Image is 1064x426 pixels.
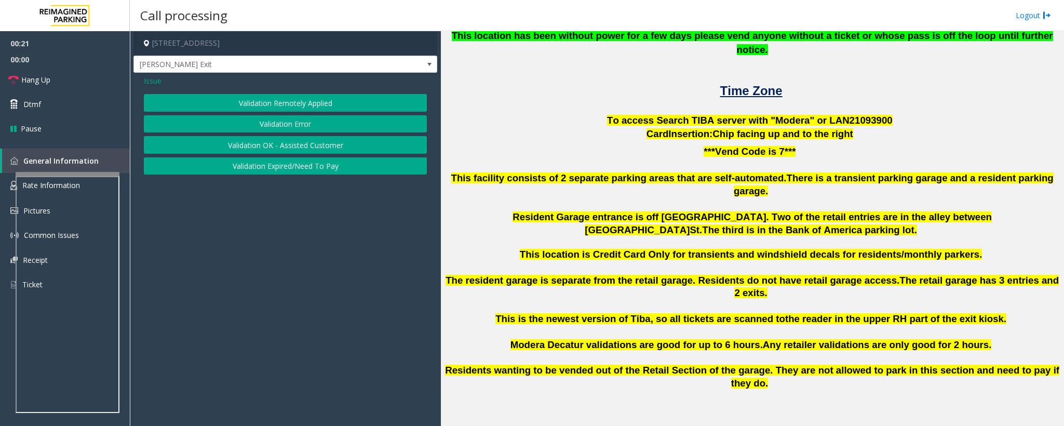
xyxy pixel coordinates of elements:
img: 'icon' [10,157,18,165]
span: The resident garage is separate from the retail garage. Residents do not have retail garage access [446,275,897,286]
h3: Call processing [135,3,233,28]
img: 'icon' [10,280,17,289]
span: There is a transient parking garage and a resident parking garage. [734,172,1054,196]
span: This is the newest version of Tiba, so all tickets are scanned to [495,313,785,324]
img: logout [1043,10,1051,21]
a: General Information [2,149,130,173]
span: Residents wanting to be vended out of the Retail Section of the garage. They are not allowed to p... [445,365,1059,389]
span: To access Search TIBA server with "Modera" or LAN21093 [607,115,877,126]
span: Insertion: [668,128,712,139]
span: the reader in the upper RH part of the exit kiosk. [785,313,1006,324]
span: Any retailer validations are only good for 2 hours. [763,339,992,350]
span: . [897,275,899,286]
img: 'icon' [10,257,18,263]
span: Pause [21,123,42,134]
a: Logout [1016,10,1051,21]
span: This location is Credit Card Only for transients and windshield decals for residents/monthly park... [520,249,982,260]
span: Dtmf [23,99,41,110]
span: Card [647,128,669,139]
button: Validation Expired/Need To Pay [144,157,427,175]
img: 'icon' [10,231,19,239]
img: 'icon' [10,181,17,190]
button: Validation Remotely Applied [144,94,427,112]
span: Chip facing up and to the right [712,128,853,139]
button: Validation OK - Assisted Customer [144,136,427,154]
b: This location has been without power for a few days please vend anyone without a ticket or whose ... [452,30,1053,55]
span: Resident Garage entrance is off [GEOGRAPHIC_DATA]. Two of the retail entries are in the alley bet... [513,211,992,235]
a: Time Zone [720,89,783,97]
span: St. [690,224,702,235]
span: . [784,172,786,183]
span: Time Zone [720,84,783,98]
span: 900 [877,115,893,126]
img: 'icon' [10,207,18,214]
span: This facility consists of 2 separate parking areas that are self-automated [451,172,784,183]
span: [PERSON_NAME] Exit [134,56,376,73]
span: General Information [23,156,99,166]
span: Issue [144,75,161,86]
span: Modera Decatur validations are good for up to 6 hours. [510,339,763,350]
button: Validation Error [144,115,427,133]
span: Hang Up [21,74,50,85]
h4: [STREET_ADDRESS] [133,31,437,56]
span: The third is in the Bank of America parking lot. [702,224,917,235]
